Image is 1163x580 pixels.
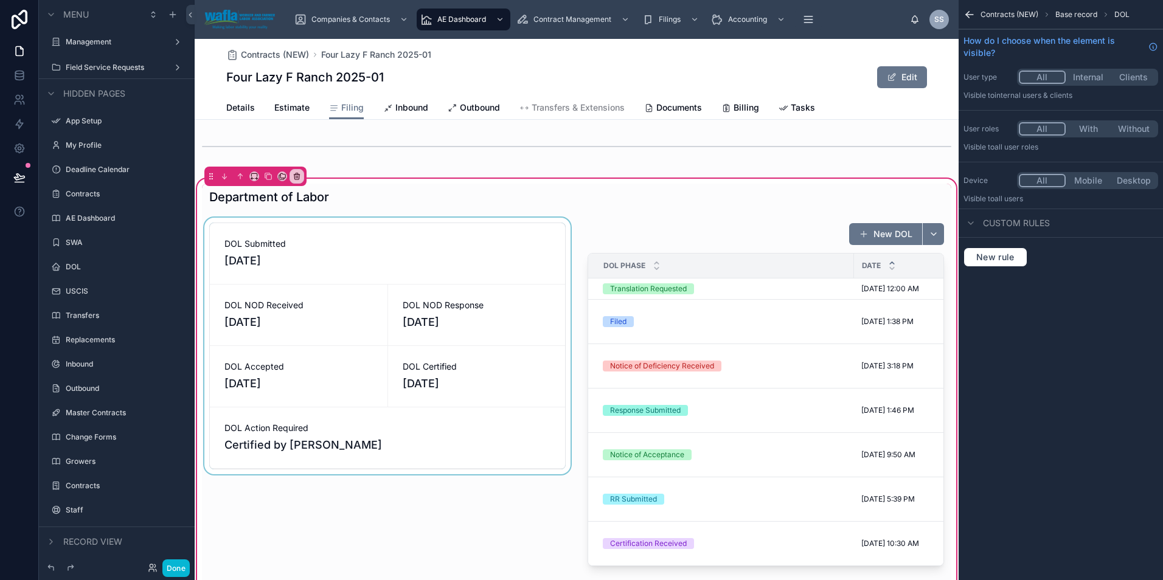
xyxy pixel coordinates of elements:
[995,194,1023,203] span: all users
[66,432,185,442] a: Change Forms
[981,10,1038,19] span: Contracts (NEW)
[513,9,636,30] a: Contract Management
[1111,71,1156,84] button: Clients
[66,165,185,174] label: Deadline Calendar
[862,261,881,271] span: Date
[66,505,185,515] label: Staff
[448,97,500,121] a: Outbound
[1066,71,1111,84] button: Internal
[877,66,927,88] button: Edit
[1066,122,1111,136] button: With
[285,6,910,33] div: scrollable content
[1066,174,1111,187] button: Mobile
[1019,122,1066,136] button: All
[963,194,1158,204] p: Visible to
[241,49,309,61] span: Contracts (NEW)
[66,408,185,418] label: Master Contracts
[728,15,767,24] span: Accounting
[934,15,944,24] span: SS
[162,559,190,577] button: Done
[291,9,414,30] a: Companies & Contacts
[66,37,168,47] label: Management
[395,102,428,114] span: Inbound
[707,9,791,30] a: Accounting
[1055,10,1097,19] span: Base record
[226,97,255,121] a: Details
[779,97,815,121] a: Tasks
[460,102,500,114] span: Outbound
[995,91,1072,100] span: Internal users & clients
[66,481,185,491] label: Contracts
[321,49,431,61] a: Four Lazy F Ranch 2025-01
[995,142,1038,151] span: All user roles
[383,97,428,121] a: Inbound
[1114,10,1130,19] span: DOL
[644,97,702,121] a: Documents
[656,102,702,114] span: Documents
[791,102,815,114] span: Tasks
[971,252,1019,263] span: New rule
[66,140,185,150] label: My Profile
[66,238,185,247] label: SWA
[66,116,185,126] label: App Setup
[226,102,255,114] span: Details
[963,72,1012,82] label: User type
[63,9,89,21] span: Menu
[66,213,185,223] label: AE Dashboard
[66,286,185,296] label: USCIS
[1111,122,1156,136] button: Without
[274,97,310,121] a: Estimate
[963,176,1012,185] label: Device
[734,102,759,114] span: Billing
[66,262,185,272] label: DOL
[519,97,625,121] a: Transfers & Extensions
[533,15,611,24] span: Contract Management
[963,35,1158,59] a: How do I choose when the element is visible?
[66,359,185,369] label: Inbound
[341,102,364,114] span: Filing
[226,69,384,86] h1: Four Lazy F Ranch 2025-01
[638,9,705,30] a: Filings
[963,35,1144,59] span: How do I choose when the element is visible?
[66,457,185,466] label: Growers
[311,15,390,24] span: Companies & Contacts
[66,63,168,72] label: Field Service Requests
[437,15,486,24] span: AE Dashboard
[417,9,510,30] a: AE Dashboard
[66,189,185,199] label: Contracts
[1111,174,1156,187] button: Desktop
[63,536,122,548] span: Record view
[204,10,275,29] img: App logo
[66,335,185,345] label: Replacements
[329,97,364,120] a: Filing
[66,384,185,393] label: Outbound
[1019,71,1066,84] button: All
[963,124,1012,134] label: User roles
[983,217,1050,229] span: Custom rules
[963,91,1158,100] p: Visible to
[963,247,1027,267] button: New rule
[1019,174,1066,187] button: All
[66,311,185,320] label: Transfers
[274,102,310,114] span: Estimate
[603,261,645,271] span: DOL Phase
[963,142,1158,152] p: Visible to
